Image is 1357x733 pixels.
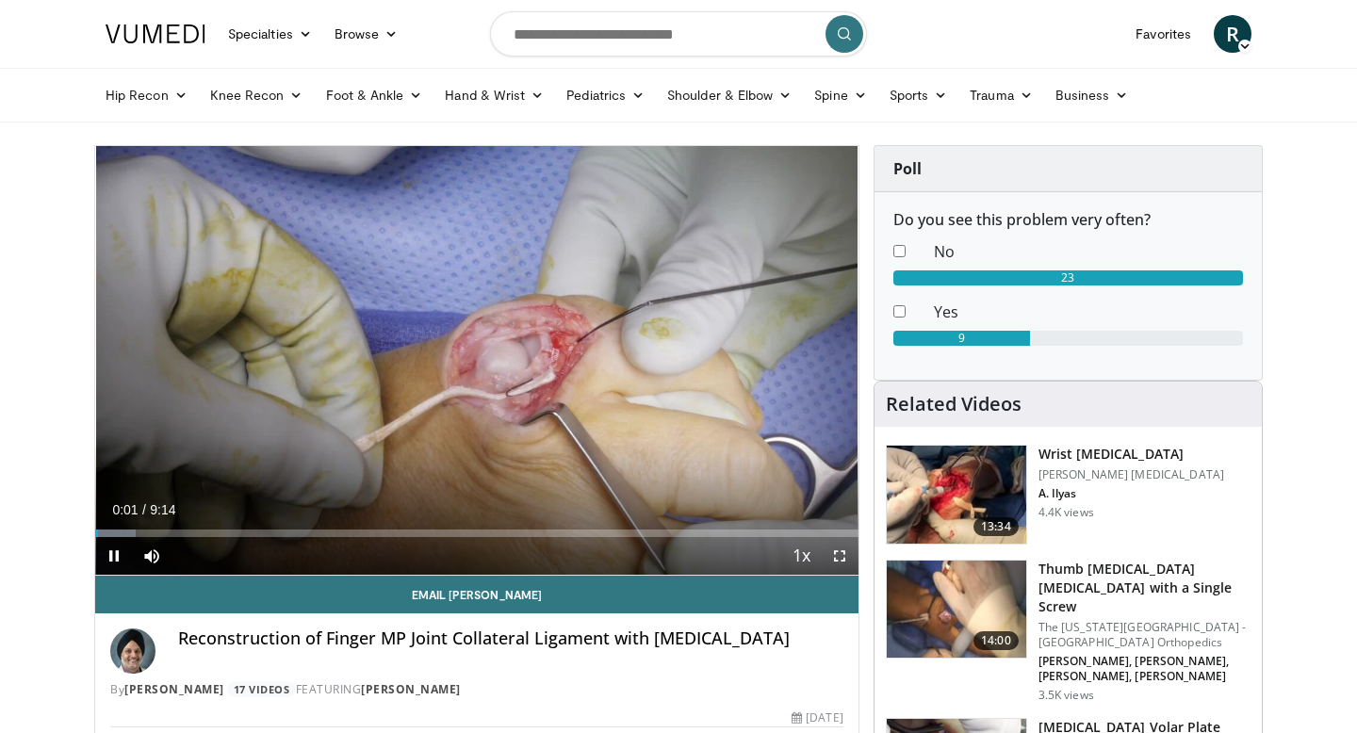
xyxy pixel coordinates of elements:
[887,561,1026,659] img: 71f89eed-0d40-46c8-8f9c-a412da8e11c6.150x105_q85_crop-smart_upscale.jpg
[893,211,1243,229] h6: Do you see this problem very often?
[110,628,155,674] img: Avatar
[821,537,858,575] button: Fullscreen
[110,681,843,698] div: By FEATURING
[887,446,1026,544] img: 096c245f-4a7a-4537-8249-5b74cf8f0cdb.150x105_q85_crop-smart_upscale.jpg
[124,681,224,697] a: [PERSON_NAME]
[490,11,867,57] input: Search topics, interventions
[1038,445,1224,464] h3: Wrist [MEDICAL_DATA]
[150,502,175,517] span: 9:14
[433,76,555,114] a: Hand & Wrist
[178,628,843,649] h4: Reconstruction of Finger MP Joint Collateral Ligament with [MEDICAL_DATA]
[893,270,1243,285] div: 23
[920,240,1257,263] dd: No
[893,158,922,179] strong: Poll
[227,681,296,697] a: 17 Videos
[323,15,410,53] a: Browse
[1038,560,1251,616] h3: Thumb [MEDICAL_DATA] [MEDICAL_DATA] with a Single Screw
[112,502,138,517] span: 0:01
[1124,15,1202,53] a: Favorites
[555,76,656,114] a: Pediatrics
[656,76,803,114] a: Shoulder & Elbow
[95,576,858,613] a: Email [PERSON_NAME]
[95,529,858,537] div: Progress Bar
[95,537,133,575] button: Pause
[958,76,1044,114] a: Trauma
[1044,76,1140,114] a: Business
[94,76,199,114] a: Hip Recon
[199,76,315,114] a: Knee Recon
[1038,505,1094,520] p: 4.4K views
[878,76,959,114] a: Sports
[973,517,1019,536] span: 13:34
[1038,486,1224,501] p: A. Ilyas
[361,681,461,697] a: [PERSON_NAME]
[886,560,1251,703] a: 14:00 Thumb [MEDICAL_DATA] [MEDICAL_DATA] with a Single Screw The [US_STATE][GEOGRAPHIC_DATA] - [...
[1038,654,1251,684] p: [PERSON_NAME], [PERSON_NAME], [PERSON_NAME], [PERSON_NAME]
[920,301,1257,323] dd: Yes
[315,76,434,114] a: Foot & Ankle
[106,24,205,43] img: VuMedi Logo
[803,76,877,114] a: Spine
[886,393,1022,415] h4: Related Videos
[1038,620,1251,650] p: The [US_STATE][GEOGRAPHIC_DATA] - [GEOGRAPHIC_DATA] Orthopedics
[886,445,1251,545] a: 13:34 Wrist [MEDICAL_DATA] [PERSON_NAME] [MEDICAL_DATA] A. Ilyas 4.4K views
[142,502,146,517] span: /
[95,146,858,576] video-js: Video Player
[792,709,842,726] div: [DATE]
[133,537,171,575] button: Mute
[893,331,1030,346] div: 9
[973,631,1019,650] span: 14:00
[1214,15,1251,53] a: R
[1038,467,1224,482] p: [PERSON_NAME] [MEDICAL_DATA]
[783,537,821,575] button: Playback Rate
[1038,688,1094,703] p: 3.5K views
[217,15,323,53] a: Specialties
